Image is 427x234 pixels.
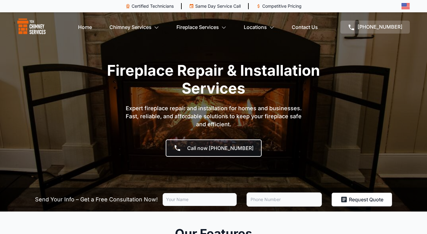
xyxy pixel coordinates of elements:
[358,24,402,30] span: [PHONE_NUMBER]
[166,139,262,157] a: Call now [PHONE_NUMBER]
[195,3,241,9] p: Same Day Service Call
[332,193,392,206] button: Request Quote
[94,62,334,97] h1: Fireplace Repair & Installation Services
[247,192,322,207] input: Phone Number
[340,21,410,34] a: [PHONE_NUMBER]
[78,21,92,33] a: Home
[109,21,159,33] a: Chimney Services
[121,104,306,128] p: Expert fireplace repair and installation for homes and businesses. Fast, reliable, and affordable...
[176,21,226,33] a: Fireplace Services
[292,21,318,33] a: Contact Us
[35,195,158,204] p: Send Your Info – Get a Free Consultation Now!
[163,193,237,206] input: Your Name
[132,3,174,9] p: Certified Technicians
[262,3,302,9] p: Competitive Pricing
[17,18,46,36] img: logo
[244,21,274,33] a: Locations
